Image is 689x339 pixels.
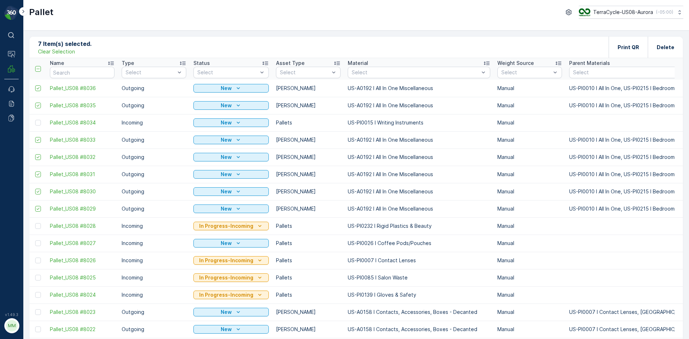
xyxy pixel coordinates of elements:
a: Pallet_US08 #8027 [50,240,114,247]
p: New [221,154,232,161]
td: US-A0192 I All In One Miscellaneous [344,131,494,149]
td: Incoming [118,269,190,286]
td: Pallets [272,235,344,252]
img: logo [4,6,19,20]
td: Outgoing [118,80,190,97]
a: Pallet_US08 #8028 [50,222,114,230]
td: Incoming [118,217,190,235]
a: Pallet_US08 #8022 [50,326,114,333]
button: New [193,325,269,334]
td: US-PI0015 I Writing Instruments [344,114,494,131]
a: Pallet_US08 #8023 [50,309,114,316]
button: TerraCycle-US08-Aurora(-05:00) [579,6,683,19]
a: Pallet_US08 #8024 [50,291,114,298]
td: Incoming [118,235,190,252]
td: US-A0192 I All In One Miscellaneous [344,97,494,114]
div: Toggle Row Selected [35,171,41,177]
span: Pallet_US08 #8034 [50,119,114,126]
div: Toggle Row Selected [35,85,41,91]
td: US-A0192 I All In One Miscellaneous [344,200,494,217]
img: image_ci7OI47.png [579,8,590,16]
a: Pallet_US08 #8032 [50,154,114,161]
td: Manual [494,217,566,235]
span: Pallet_US08 #8025 [50,274,114,281]
td: Outgoing [118,200,190,217]
p: Pallet [29,6,53,18]
p: New [221,119,232,126]
td: Manual [494,303,566,321]
td: Outgoing [118,131,190,149]
button: In Progress-Incoming [193,222,269,230]
td: Manual [494,321,566,338]
a: Pallet_US08 #8031 [50,171,114,178]
td: Manual [494,97,566,114]
div: Toggle Row Selected [35,120,41,126]
p: Select [126,69,175,76]
td: Manual [494,200,566,217]
p: In Progress-Incoming [199,274,253,281]
td: [PERSON_NAME] [272,80,344,97]
button: New [193,136,269,144]
div: Toggle Row Selected [35,309,41,315]
p: Type [122,60,134,67]
td: Incoming [118,114,190,131]
button: New [193,170,269,179]
td: Manual [494,149,566,166]
td: US-A0158 I Contacts, Accessories, Boxes - Decanted [344,303,494,321]
p: New [221,85,232,92]
p: ( -05:00 ) [656,9,673,15]
button: New [193,101,269,110]
td: [PERSON_NAME] [272,200,344,217]
td: US-A0192 I All In One Miscellaneous [344,166,494,183]
p: Select [501,69,551,76]
p: Asset Type [276,60,305,67]
div: Toggle Row Selected [35,292,41,298]
div: Toggle Row Selected [35,223,41,229]
p: Delete [657,44,674,51]
p: Select [197,69,258,76]
td: Pallets [272,286,344,303]
td: US-PI0007 I Contact Lenses [344,252,494,269]
button: New [193,239,269,248]
td: Pallets [272,114,344,131]
td: [PERSON_NAME] [272,183,344,200]
div: Toggle Row Selected [35,189,41,194]
p: New [221,326,232,333]
div: Toggle Row Selected [35,240,41,246]
td: Outgoing [118,149,190,166]
a: Pallet_US08 #8035 [50,102,114,109]
p: TerraCycle-US08-Aurora [593,9,653,16]
p: 7 Item(s) selected. [38,39,92,48]
td: [PERSON_NAME] [272,166,344,183]
button: New [193,84,269,93]
button: In Progress-Incoming [193,256,269,265]
td: [PERSON_NAME] [272,303,344,321]
div: MM [6,320,18,331]
button: New [193,308,269,316]
input: Search [50,67,114,78]
p: Parent Materials [569,60,610,67]
a: Pallet_US08 #8026 [50,257,114,264]
div: Toggle Row Selected [35,258,41,263]
p: Select [280,69,329,76]
td: US-A0192 I All In One Miscellaneous [344,149,494,166]
td: US-PI0232 I Rigid Plastics & Beauty [344,217,494,235]
button: New [193,118,269,127]
p: In Progress-Incoming [199,222,253,230]
div: Toggle Row Selected [35,326,41,332]
td: Incoming [118,252,190,269]
a: Pallet_US08 #8029 [50,205,114,212]
td: [PERSON_NAME] [272,149,344,166]
td: Manual [494,252,566,269]
div: Toggle Row Selected [35,154,41,160]
span: Pallet_US08 #8033 [50,136,114,143]
td: US-PI0139 I Gloves & Safety [344,286,494,303]
td: Manual [494,114,566,131]
td: Manual [494,131,566,149]
button: New [193,204,269,213]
